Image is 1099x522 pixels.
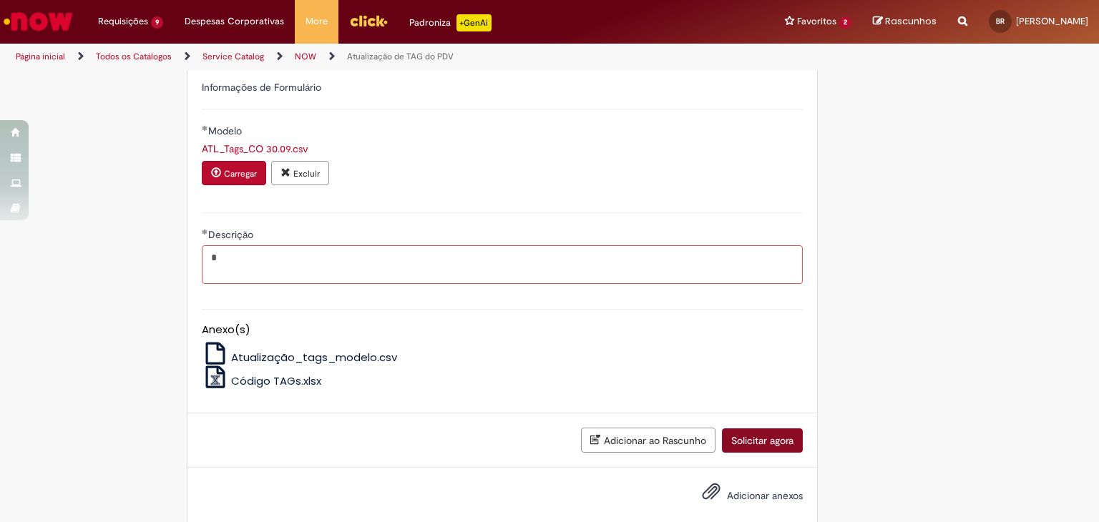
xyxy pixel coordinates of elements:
button: Carregar anexo de Modelo Required [202,161,266,185]
button: Adicionar ao Rascunho [581,428,715,453]
a: Atualização_tags_modelo.csv [202,350,398,365]
span: Favoritos [797,14,836,29]
p: +GenAi [456,14,492,31]
button: Solicitar agora [722,428,803,453]
a: Código TAGs.xlsx [202,373,322,388]
span: Código TAGs.xlsx [231,373,321,388]
a: Rascunhos [873,15,937,29]
span: [PERSON_NAME] [1016,15,1088,27]
button: Adicionar anexos [698,478,724,511]
a: Todos os Catálogos [96,51,172,62]
span: Adicionar anexos [727,489,803,502]
small: Carregar [224,168,257,179]
div: Padroniza [409,14,492,31]
span: Modelo [208,124,245,137]
a: Página inicial [16,51,65,62]
ul: Trilhas de página [11,44,722,70]
a: Download de ATL_Tags_CO 30.09.csv [202,142,308,155]
img: click_logo_yellow_360x200.png [349,10,388,31]
a: Atualização de TAG do PDV [347,51,454,62]
span: Despesas Corporativas [185,14,284,29]
span: Requisições [98,14,148,29]
span: Atualização_tags_modelo.csv [231,350,397,365]
textarea: Descrição [202,245,803,284]
span: 2 [839,16,851,29]
img: ServiceNow [1,7,75,36]
a: Service Catalog [202,51,264,62]
button: Excluir anexo ATL_Tags_CO 30.09.csv [271,161,329,185]
span: Descrição [208,228,256,241]
span: 9 [151,16,163,29]
span: Obrigatório Preenchido [202,125,208,131]
span: Obrigatório Preenchido [202,229,208,235]
span: More [306,14,328,29]
span: BR [996,16,1005,26]
a: NOW [295,51,316,62]
small: Excluir [293,168,320,179]
h5: Anexo(s) [202,324,803,336]
span: Rascunhos [885,14,937,28]
label: Informações de Formulário [202,81,321,94]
